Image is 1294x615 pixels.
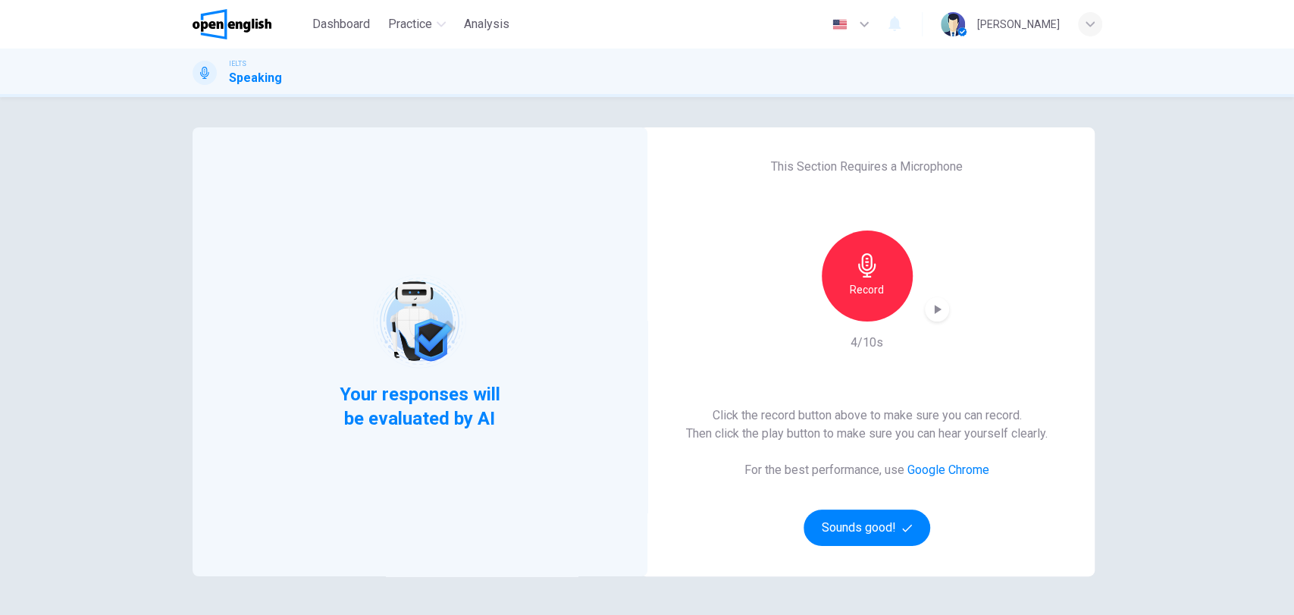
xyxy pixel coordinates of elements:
[312,15,370,33] span: Dashboard
[744,461,989,479] h6: For the best performance, use
[977,15,1060,33] div: [PERSON_NAME]
[306,11,376,38] button: Dashboard
[229,69,282,87] h1: Speaking
[830,19,849,30] img: en
[193,9,272,39] img: OpenEnglish logo
[941,12,965,36] img: Profile picture
[327,382,512,431] span: Your responses will be evaluated by AI
[851,334,883,352] h6: 4/10s
[464,15,509,33] span: Analysis
[850,281,884,299] h6: Record
[193,9,307,39] a: OpenEnglish logo
[229,58,246,69] span: IELTS
[388,15,432,33] span: Practice
[822,231,913,322] button: Record
[371,273,468,369] img: robot icon
[804,510,931,546] button: Sounds good!
[382,11,452,38] button: Practice
[771,158,963,176] h6: This Section Requires a Microphone
[686,406,1048,443] h6: Click the record button above to make sure you can record. Then click the play button to make sur...
[458,11,515,38] button: Analysis
[907,463,989,477] a: Google Chrome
